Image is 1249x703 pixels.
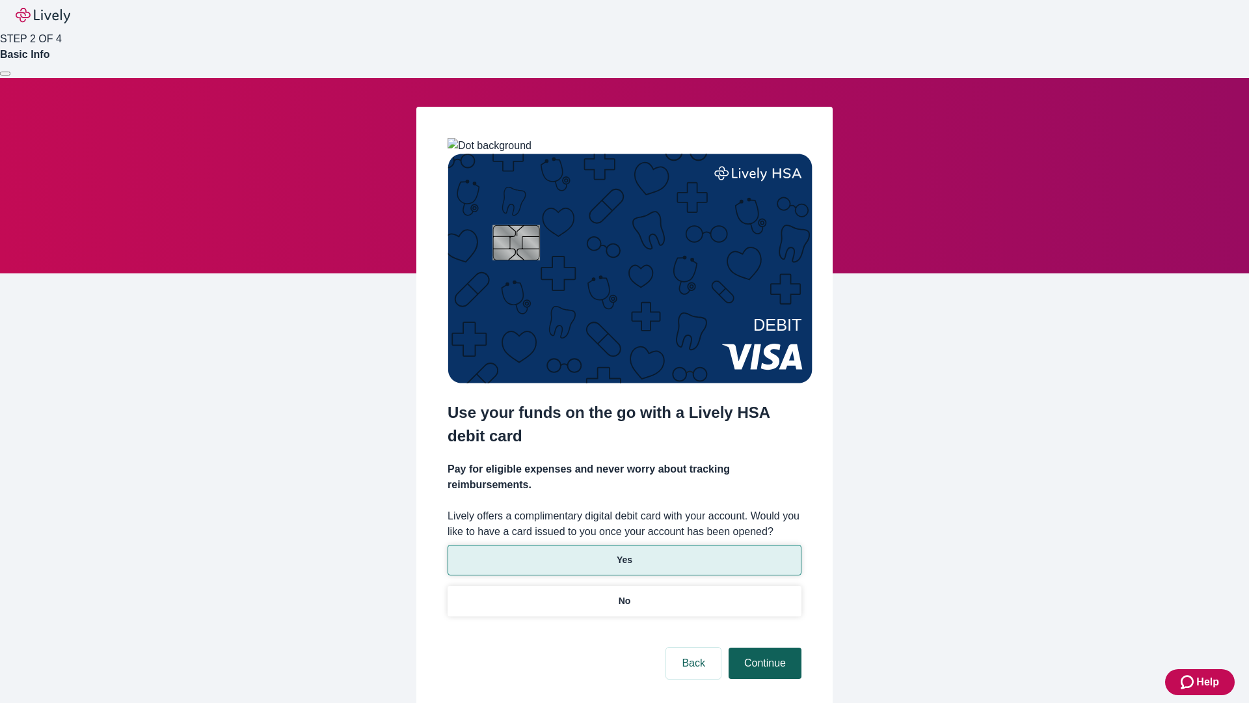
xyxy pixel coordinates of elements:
[448,462,801,493] h4: Pay for eligible expenses and never worry about tracking reimbursements.
[666,648,721,679] button: Back
[729,648,801,679] button: Continue
[448,586,801,616] button: No
[448,545,801,575] button: Yes
[448,401,801,448] h2: Use your funds on the go with a Lively HSA debit card
[448,138,531,154] img: Dot background
[16,8,70,23] img: Lively
[1165,669,1235,695] button: Zendesk support iconHelp
[448,508,801,540] label: Lively offers a complimentary digital debit card with your account. Would you like to have a card...
[617,553,632,567] p: Yes
[1181,674,1196,690] svg: Zendesk support icon
[448,154,813,383] img: Debit card
[1196,674,1219,690] span: Help
[619,594,631,608] p: No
